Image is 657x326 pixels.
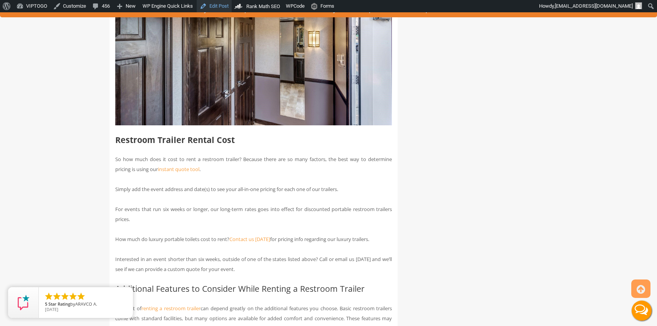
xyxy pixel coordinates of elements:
[52,292,61,301] li: 
[141,305,201,312] a: renting a restroom trailer
[229,236,270,243] a: Contact us [DATE]
[68,292,78,301] li: 
[626,295,657,326] button: Live Chat
[75,301,97,307] span: ARAVCO A.
[115,284,392,293] h2: Additional Features to Consider While Renting a Restroom Trailer
[44,292,53,301] li: 
[115,134,235,145] strong: Restroom Trailer Rental Cost
[76,292,86,301] li: 
[115,204,392,224] p: For events that run six weeks or longer, our long-term rates goes into effect for discounted port...
[246,3,280,9] span: Rank Math SEO
[45,301,47,307] span: 5
[48,301,70,307] span: Star Rating
[158,166,199,173] a: instant quote tool
[115,254,392,274] p: Interested in an event shorter than six weeks, outside of one of the states listed above? Call or...
[115,184,392,194] p: Simply add the event address and date(s) to see your all-in-one pricing for each one of our trail...
[115,234,392,244] p: How much do luxury portable toilets cost to rent? for pricing info regarding our luxury trailers.
[60,292,70,301] li: 
[45,302,127,307] span: by
[45,306,58,312] span: [DATE]
[115,154,392,174] p: So how much does it cost to rent a restroom trailer? Because there are so many factors, the best ...
[16,295,31,310] img: Review Rating
[555,3,633,9] span: [EMAIL_ADDRESS][DOMAIN_NAME]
